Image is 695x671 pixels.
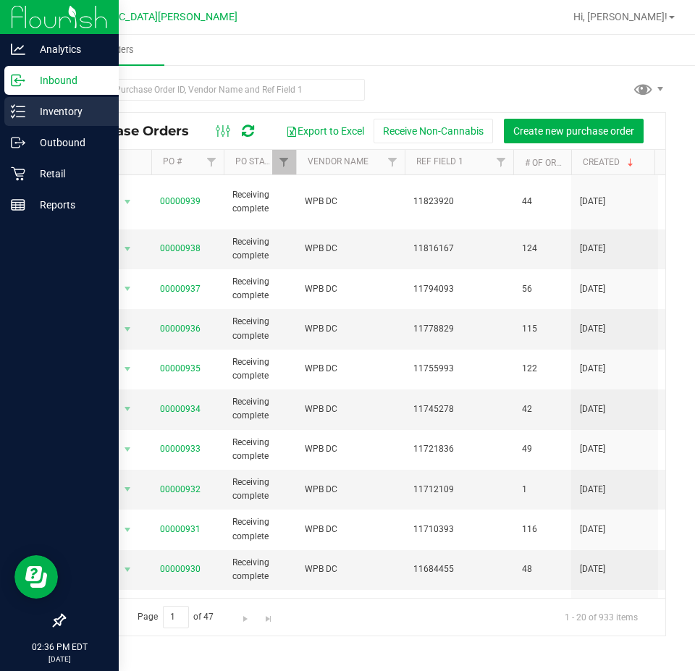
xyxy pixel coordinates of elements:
[413,362,505,376] span: 11755993
[232,476,287,503] span: Receiving complete
[580,322,605,336] span: [DATE]
[232,556,287,583] span: Receiving complete
[59,11,237,23] span: [GEOGRAPHIC_DATA][PERSON_NAME]
[160,324,201,334] a: 00000936
[413,483,505,497] span: 11712109
[11,104,25,119] inline-svg: Inventory
[580,562,605,576] span: [DATE]
[25,196,112,214] p: Reports
[119,520,137,540] span: select
[232,515,287,543] span: Receiving complete
[14,555,58,599] iframe: Resource center
[232,436,287,463] span: Receiving complete
[580,242,605,256] span: [DATE]
[522,322,563,336] span: 115
[119,399,137,419] span: select
[11,198,25,212] inline-svg: Reports
[200,150,224,174] a: Filter
[160,284,201,294] a: 00000937
[381,150,405,174] a: Filter
[11,135,25,150] inline-svg: Outbound
[522,362,563,376] span: 122
[119,279,137,299] span: select
[7,654,112,664] p: [DATE]
[305,322,396,336] span: WPB DC
[232,188,287,216] span: Receiving complete
[374,119,493,143] button: Receive Non-Cannabis
[160,243,201,253] a: 00000938
[235,606,256,625] a: Go to the next page
[305,195,396,208] span: WPB DC
[525,158,595,168] a: # Of Orderlines
[75,123,203,139] span: Purchase Orders
[489,150,513,174] a: Filter
[580,442,605,456] span: [DATE]
[119,192,137,212] span: select
[522,242,563,256] span: 124
[11,42,25,56] inline-svg: Analytics
[64,79,365,101] input: Search Purchase Order ID, Vendor Name and Ref Field 1
[522,282,563,296] span: 56
[513,125,634,137] span: Create new purchase order
[413,242,505,256] span: 11816167
[160,363,201,374] a: 00000935
[580,282,605,296] span: [DATE]
[272,150,296,174] a: Filter
[413,562,505,576] span: 11684455
[11,166,25,181] inline-svg: Retail
[160,564,201,574] a: 00000930
[25,165,112,182] p: Retail
[119,479,137,499] span: select
[413,442,505,456] span: 11721836
[160,524,201,534] a: 00000931
[553,606,649,628] span: 1 - 20 of 933 items
[308,156,368,166] a: Vendor Name
[232,315,287,342] span: Receiving complete
[580,195,605,208] span: [DATE]
[580,362,605,376] span: [DATE]
[580,483,605,497] span: [DATE]
[305,242,396,256] span: WPB DC
[119,239,137,259] span: select
[305,523,396,536] span: WPB DC
[163,156,182,166] a: PO #
[25,41,112,58] p: Analytics
[413,402,505,416] span: 11745278
[160,444,201,454] a: 00000933
[235,156,280,166] a: PO Status
[160,196,201,206] a: 00000939
[305,362,396,376] span: WPB DC
[305,442,396,456] span: WPB DC
[305,562,396,576] span: WPB DC
[25,103,112,120] p: Inventory
[232,275,287,303] span: Receiving complete
[522,562,563,576] span: 48
[305,483,396,497] span: WPB DC
[522,402,563,416] span: 42
[504,119,644,143] button: Create new purchase order
[160,404,201,414] a: 00000934
[522,442,563,456] span: 49
[305,282,396,296] span: WPB DC
[160,484,201,494] a: 00000932
[573,11,667,22] span: Hi, [PERSON_NAME]!
[413,322,505,336] span: 11778829
[232,235,287,263] span: Receiving complete
[413,282,505,296] span: 11794093
[119,319,137,339] span: select
[522,523,563,536] span: 116
[25,72,112,89] p: Inbound
[232,395,287,423] span: Receiving complete
[305,402,396,416] span: WPB DC
[232,355,287,383] span: Receiving complete
[25,134,112,151] p: Outbound
[522,483,563,497] span: 1
[580,523,605,536] span: [DATE]
[125,606,226,628] span: Page of 47
[413,195,505,208] span: 11823920
[277,119,374,143] button: Export to Excel
[7,641,112,654] p: 02:36 PM EDT
[413,523,505,536] span: 11710393
[163,606,189,628] input: 1
[580,402,605,416] span: [DATE]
